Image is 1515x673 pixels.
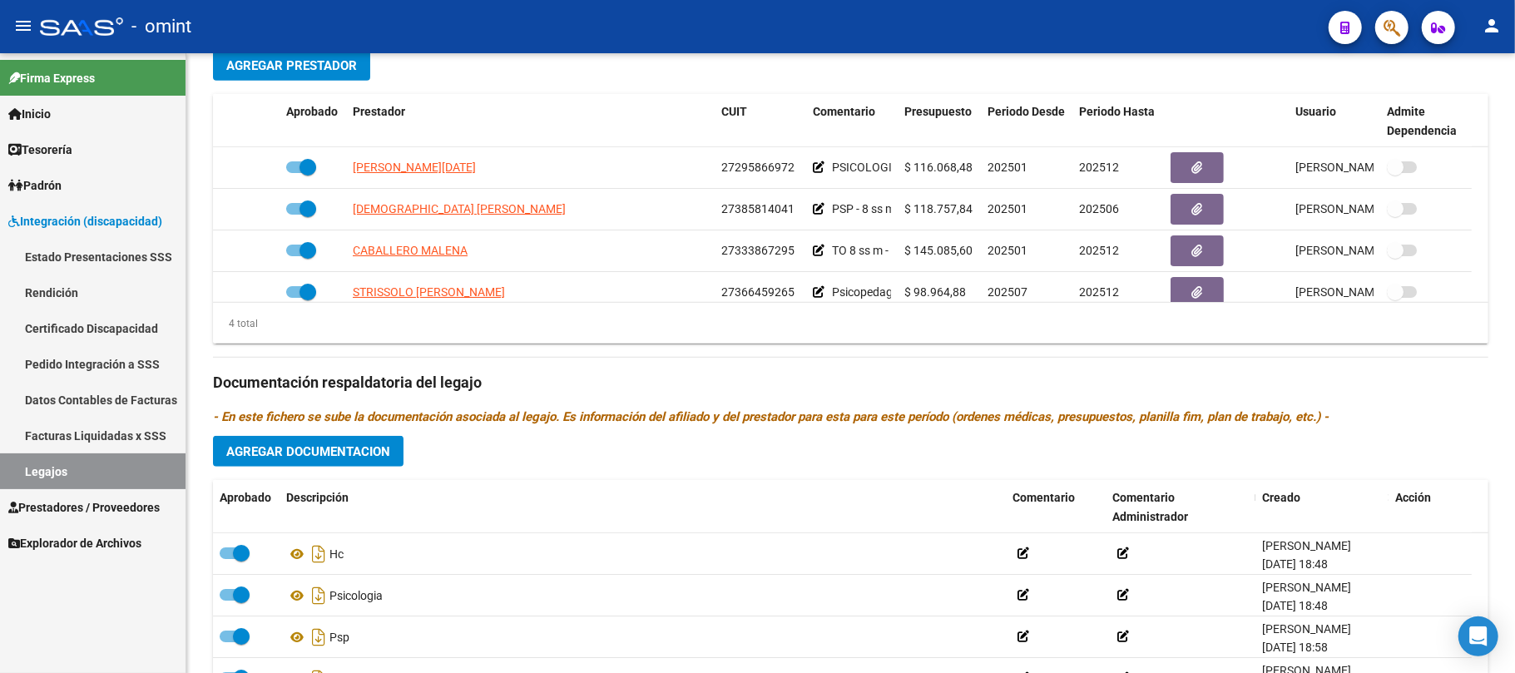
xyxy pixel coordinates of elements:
datatable-header-cell: Descripción [280,480,1006,535]
span: Admite Dependencia [1387,105,1457,137]
mat-icon: person [1482,16,1502,36]
span: Comentario [1012,491,1075,504]
span: 27385814041 [721,202,795,215]
span: Comentario [813,105,875,118]
span: 202501 [988,202,1027,215]
span: 202512 [1079,161,1119,174]
span: Periodo Desde [988,105,1065,118]
datatable-header-cell: Aprobado [280,94,346,149]
span: Descripción [286,491,349,504]
span: $ 118.757,84 [904,202,973,215]
span: Agregar Documentacion [226,444,390,459]
span: Usuario [1295,105,1336,118]
div: Open Intercom Messenger [1458,616,1498,656]
span: Prestador [353,105,405,118]
span: [DATE] 18:58 [1262,641,1328,654]
datatable-header-cell: Creado [1255,480,1389,535]
span: [DATE] 18:48 [1262,599,1328,612]
span: [DEMOGRAPHIC_DATA] [PERSON_NAME] [353,202,566,215]
span: $ 145.085,60 [904,244,973,257]
span: $ 98.964,88 [904,285,966,299]
span: [PERSON_NAME][DATE] [353,161,476,174]
span: Explorador de Archivos [8,534,141,552]
span: [PERSON_NAME] [DATE] [1295,202,1426,215]
i: Descargar documento [308,541,329,567]
span: PSICOLOGIA 8 ss m / + 20% zona desfavorable [832,161,1074,174]
span: Aprobado [220,491,271,504]
i: Descargar documento [308,582,329,609]
datatable-header-cell: Usuario [1289,94,1380,149]
mat-icon: menu [13,16,33,36]
i: - En este fichero se sube la documentación asociada al legajo. Es información del afiliado y del ... [213,409,1329,424]
datatable-header-cell: Comentario Administrador [1106,480,1255,535]
span: Padrón [8,176,62,195]
span: [PERSON_NAME] [DATE] [1295,244,1426,257]
span: TO 8 ss m - 20% + zona desfav. [832,244,990,257]
span: Prestadores / Proveedores [8,498,160,517]
span: - omint [131,8,191,45]
datatable-header-cell: Admite Dependencia [1380,94,1472,149]
span: 202506 [1079,202,1119,215]
datatable-header-cell: CUIT [715,94,806,149]
span: Inicio [8,105,51,123]
button: Agregar Documentacion [213,436,404,467]
span: [DATE] 18:48 [1262,557,1328,571]
span: Creado [1262,491,1300,504]
span: 202507 [988,285,1027,299]
div: Hc [286,541,999,567]
span: 202501 [988,244,1027,257]
span: [PERSON_NAME] [1262,539,1351,552]
datatable-header-cell: Prestador [346,94,715,149]
span: [PERSON_NAME] Coronel [DATE] [1295,285,1468,299]
span: 202512 [1079,285,1119,299]
span: [PERSON_NAME] [1262,581,1351,594]
span: 27366459265 [721,285,795,299]
div: Psp [286,624,999,651]
span: [PERSON_NAME] [1262,622,1351,636]
datatable-header-cell: Comentario [806,94,898,149]
div: 4 total [213,314,258,333]
span: Periodo Hasta [1079,105,1155,118]
span: 27333867295 [721,244,795,257]
span: [PERSON_NAME] [DATE] [1295,161,1426,174]
span: PSP - 8 ss m - 20 % + zona desfav hab 16/01 al 31/01 - adeuda conform sin cambios de tinta y/o letra [832,202,1350,215]
span: Integración (discapacidad) [8,212,162,230]
span: Acción [1395,491,1431,504]
span: Agregar Prestador [226,58,357,73]
div: Psicologia [286,582,999,609]
span: Psicopedagogia 8 sesiones + 20% zona desfavorable [832,285,1103,299]
datatable-header-cell: Periodo Desde [981,94,1072,149]
span: Comentario Administrador [1112,491,1188,523]
datatable-header-cell: Periodo Hasta [1072,94,1164,149]
span: CABALLERO MALENA [353,244,468,257]
datatable-header-cell: Presupuesto [898,94,981,149]
span: STRISSOLO [PERSON_NAME] [353,285,505,299]
datatable-header-cell: Comentario [1006,480,1106,535]
span: 202501 [988,161,1027,174]
span: $ 116.068,48 [904,161,973,174]
span: Firma Express [8,69,95,87]
i: Descargar documento [308,624,329,651]
datatable-header-cell: Aprobado [213,480,280,535]
span: Aprobado [286,105,338,118]
span: 27295866972 [721,161,795,174]
span: Tesorería [8,141,72,159]
h3: Documentación respaldatoria del legajo [213,371,1488,394]
span: Presupuesto [904,105,972,118]
button: Agregar Prestador [213,50,370,81]
datatable-header-cell: Acción [1389,480,1472,535]
span: CUIT [721,105,747,118]
span: 202512 [1079,244,1119,257]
